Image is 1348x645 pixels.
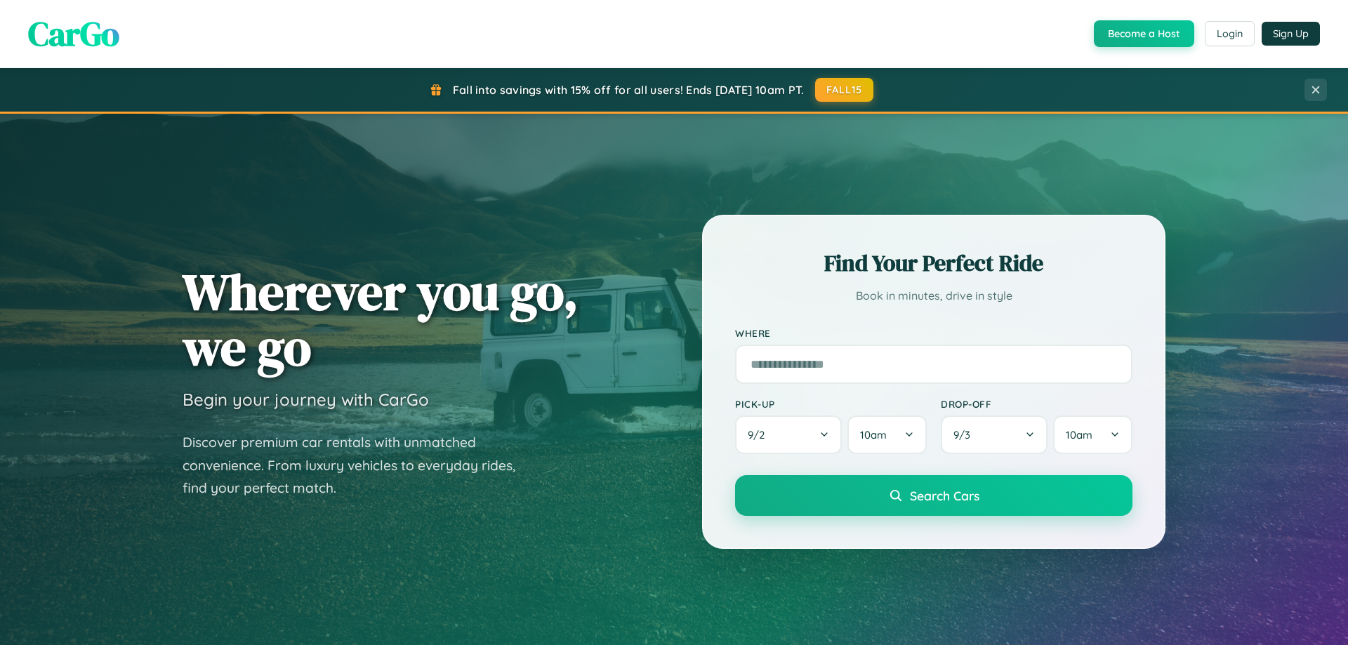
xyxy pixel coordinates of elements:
[847,415,927,454] button: 10am
[735,327,1132,339] label: Where
[941,415,1048,454] button: 9/3
[910,488,979,503] span: Search Cars
[453,83,805,97] span: Fall into savings with 15% off for all users! Ends [DATE] 10am PT.
[860,428,887,441] span: 10am
[735,415,842,454] button: 9/2
[735,286,1132,306] p: Book in minutes, drive in style
[183,389,429,410] h3: Begin your journey with CarGo
[1094,20,1194,47] button: Become a Host
[735,248,1132,279] h2: Find Your Perfect Ride
[748,428,772,441] span: 9 / 2
[941,398,1132,410] label: Drop-off
[815,78,874,102] button: FALL15
[1262,22,1320,46] button: Sign Up
[953,428,977,441] span: 9 / 3
[1205,21,1255,46] button: Login
[1066,428,1092,441] span: 10am
[735,475,1132,516] button: Search Cars
[183,264,579,375] h1: Wherever you go, we go
[183,431,534,500] p: Discover premium car rentals with unmatched convenience. From luxury vehicles to everyday rides, ...
[1053,415,1132,454] button: 10am
[735,398,927,410] label: Pick-up
[28,11,119,57] span: CarGo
